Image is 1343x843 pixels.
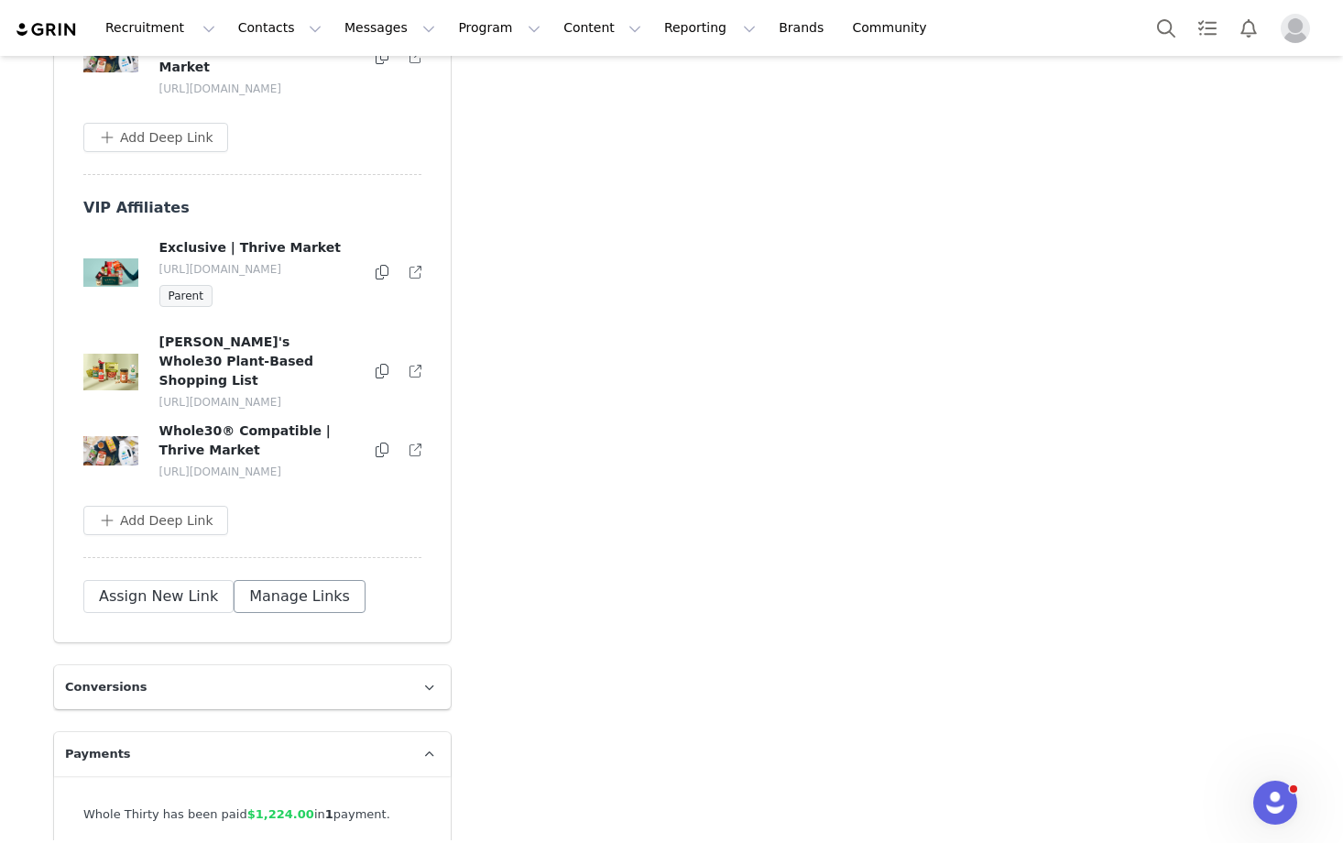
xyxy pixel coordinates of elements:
img: plant-based_whole30_shopping_list_mobile_1_1.jpg [83,354,138,390]
span: $1,224.00 [247,807,314,821]
a: Brands [768,7,840,49]
img: placeholder-profile.jpg [1281,14,1310,43]
button: Search [1146,7,1186,49]
p: [URL][DOMAIN_NAME] [159,261,356,278]
button: Recruitment [94,7,226,49]
body: Rich Text Area. Press ALT-0 for help. [15,15,752,35]
p: [URL][DOMAIN_NAME] [159,464,356,480]
button: Content [552,7,652,49]
div: Whole Thirty has been paid in payment. [83,805,421,824]
button: Contacts [227,7,333,49]
p: [URL][DOMAIN_NAME] [159,81,356,97]
button: Assign New Link [83,580,234,613]
h4: Exclusive | Thrive Market [159,238,356,257]
button: Program [447,7,551,49]
p: [URL][DOMAIN_NAME] [159,394,356,411]
button: Notifications [1228,7,1269,49]
strong: 1 [325,807,333,821]
img: grin logo [15,21,79,38]
img: Thrive_FB_Banner.jpg [83,43,138,71]
span: Payments [65,745,131,763]
h4: [PERSON_NAME]'s Whole30 Plant-Based Shopping List [159,333,356,390]
span: Parent [159,285,213,307]
a: Tasks [1187,7,1228,49]
button: Profile [1270,14,1328,43]
button: Messages [333,7,446,49]
h3: VIP Affiliates [83,197,379,219]
a: Community [842,7,946,49]
button: Manage Links [234,580,366,613]
iframe: Intercom live chat [1253,781,1297,825]
img: Thrive_FB_Banner.jpg [83,436,138,465]
h4: Whole30® Compatible | Thrive Market [159,421,356,460]
button: Add Deep Link [83,123,228,152]
button: Add Deep Link [83,506,228,535]
img: bee32e3256b3db07765c2a3881fc7da8.jpg [83,258,138,287]
span: Conversions [65,678,147,696]
button: Reporting [653,7,767,49]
